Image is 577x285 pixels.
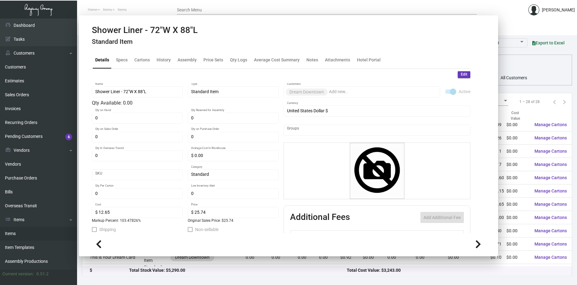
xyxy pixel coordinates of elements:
[347,267,564,274] div: Total Cost Value: $3,243.00
[458,71,470,78] button: Edit
[490,211,506,224] td: $11.00
[2,271,34,277] div: Current version:
[82,251,144,264] td: This is Your Dream Card
[92,38,198,46] h4: Standard Item
[287,128,467,133] input: Add new..
[340,251,363,264] td: $0.92
[230,57,247,63] div: Qty Logs
[490,158,506,171] td: $0.17
[506,198,530,211] td: $0.00
[448,251,490,264] td: $0.00
[506,238,530,251] td: $0.00
[534,242,567,246] span: Manage Cartons
[157,57,171,63] div: History
[534,135,567,140] span: Manage Cartons
[534,149,567,154] span: Manage Cartons
[116,57,128,63] div: Specs
[534,188,567,193] span: Manage Cartons
[175,254,210,261] div: Dream Downtown
[506,158,530,171] td: $0.00
[309,231,378,242] th: Type
[559,97,569,107] button: Next page
[424,215,461,220] span: Add Additional Fee
[534,122,567,127] span: Manage Cartons
[319,264,340,277] td: 0.00
[501,74,527,81] span: All Customers
[325,57,350,63] div: Attachments
[534,255,567,260] span: Manage Cartons
[329,89,437,94] input: Add new..
[506,184,530,198] td: $0.00
[195,226,219,233] span: Non-sellable
[490,251,506,264] td: $0.10
[542,7,575,13] div: [PERSON_NAME]
[490,238,506,251] td: $0.71
[99,226,116,233] span: Shipping
[387,251,416,264] td: 0.00
[534,202,567,207] span: Manage Cartons
[416,264,448,277] td: 0.00
[92,99,279,107] div: Qty Available: 0.00
[340,264,363,277] td: $2.18
[103,8,112,12] span: Items
[36,271,49,277] div: 0.51.2
[506,110,524,122] div: Cost Value
[387,264,416,277] td: 0.00
[490,171,506,184] td: $15.60
[506,264,530,277] td: $0.00
[298,251,319,264] td: 0.00
[416,251,448,264] td: 0.00
[490,145,506,158] td: $0.11
[178,57,197,63] div: Assembly
[532,40,565,45] span: Export to Excel
[306,57,318,63] div: Notes
[528,4,539,15] img: admin@bootstrapmaster.com
[506,251,530,264] td: $0.00
[246,264,272,277] td: 0.00
[534,228,567,233] span: Manage Cartons
[319,251,340,264] td: 0.00
[88,8,97,12] span: Home
[95,57,109,63] div: Details
[459,88,470,95] span: Active
[420,212,464,223] button: Add Additional Fee
[506,224,530,238] td: $0.00
[272,264,298,277] td: 0.00
[144,251,170,264] td: Standard Item
[272,251,298,264] td: 0.00
[92,25,198,35] h2: Shower Liner - 72"W X 88"L
[363,251,387,264] td: $0.00
[534,215,567,220] span: Manage Cartons
[490,198,506,211] td: $12.65
[429,231,456,242] th: Price type
[298,264,319,277] td: 0.00
[144,264,170,277] td: Standard Item
[461,72,467,77] span: Edit
[490,118,506,131] td: $0.09
[550,97,559,107] button: Previous page
[357,57,381,63] div: Hotel Portal
[118,8,127,12] span: Items
[134,57,150,63] div: Cartons
[506,118,530,131] td: $0.00
[254,57,300,63] div: Average Cost Summary
[129,267,347,274] div: Total Stock Value: $5,290.00
[90,267,129,274] div: $
[246,251,272,264] td: 0.00
[534,175,567,180] span: Manage Cartons
[290,212,350,223] h2: Additional Fees
[82,264,144,277] td: Wedding Brochure
[490,264,506,277] td: $0.00
[490,131,506,145] td: $0.26
[490,184,506,198] td: $15.15
[506,171,530,184] td: $0.00
[203,57,223,63] div: Price Sets
[363,264,387,277] td: $0.00
[534,162,567,167] span: Manage Cartons
[519,99,540,105] div: 1 – 28 of 28
[506,131,530,145] td: $0.00
[378,231,403,242] th: Cost
[403,231,429,242] th: Price
[506,211,530,224] td: $0.00
[490,224,506,238] td: $4.50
